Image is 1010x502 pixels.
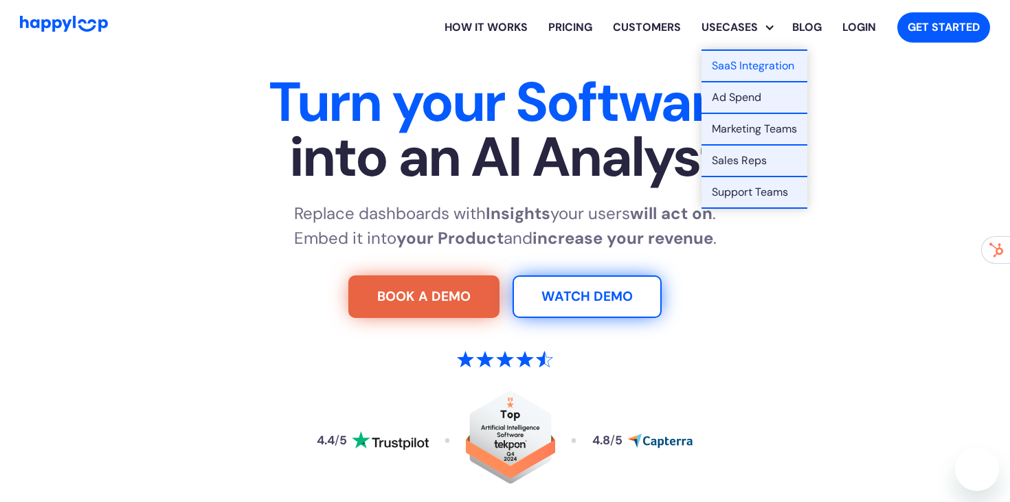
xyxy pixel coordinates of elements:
a: Get started with HappyLoop [897,12,990,43]
a: View HappyLoop pricing plans [538,5,603,49]
div: Usecases [691,19,768,36]
a: Try For Free [348,275,500,318]
a: Explore SaaS integration use case for embedding AI in your platform [702,51,807,82]
a: Watch Demo [513,275,662,318]
nav: Usecases [702,49,807,209]
a: Learn how HappyLoop works [603,5,691,49]
a: Optimize ad spend with AI for actionable insights [702,82,807,114]
img: HappyLoop Logo [20,16,108,32]
span: / [610,433,615,448]
strong: your Product [396,227,504,249]
a: See how marketing teams can use AI for faster data analysis [702,114,807,146]
div: 4.4 5 [317,435,347,447]
p: Replace dashboards with your users . Embed it into and . [294,201,717,251]
strong: will act on [630,203,712,224]
div: 4.8 5 [592,435,622,447]
a: Read reviews about HappyLoop on Capterra [592,433,693,448]
h1: Turn your Software [76,75,934,185]
strong: Insights [486,203,550,224]
span: / [335,433,339,448]
iframe: Button to launch messaging window [955,447,999,491]
a: Go to Home Page [20,16,108,38]
a: Learn how support teams can resolve tickets faster with AI [702,177,807,209]
a: Visit the HappyLoop blog for insights [782,5,832,49]
a: Log in to your HappyLoop account [832,5,886,49]
div: Explore HappyLoop use cases [691,5,782,49]
a: Learn how HappyLoop works [434,5,538,49]
span: into an AI Analyst [76,130,934,185]
a: Read reviews about HappyLoop on Trustpilot [317,431,428,450]
div: Usecases [702,5,782,49]
a: Read reviews about HappyLoop on Tekpon [466,391,555,490]
a: Help sales reps get quick insights with an AI assistant [702,146,807,177]
strong: increase your revenue [532,227,713,249]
